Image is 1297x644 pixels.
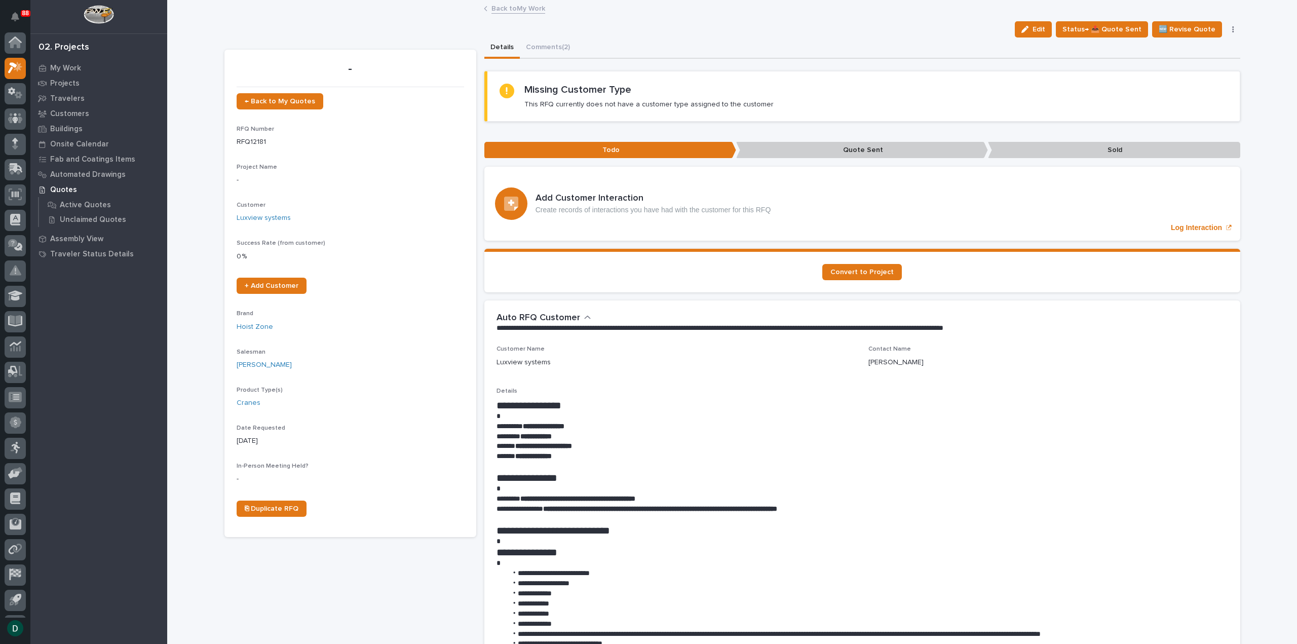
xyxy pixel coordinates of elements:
[497,346,545,352] span: Customer Name
[30,167,167,182] a: Automated Drawings
[484,167,1240,241] a: Log Interaction
[30,106,167,121] a: Customers
[30,246,167,261] a: Traveler Status Details
[30,91,167,106] a: Travelers
[497,313,580,324] h2: Auto RFQ Customer
[497,388,517,394] span: Details
[1171,223,1222,232] p: Log Interaction
[30,136,167,151] a: Onsite Calendar
[50,170,126,179] p: Automated Drawings
[50,109,89,119] p: Customers
[1159,23,1215,35] span: 🆕 Revise Quote
[22,10,29,17] p: 88
[237,175,464,185] p: -
[1056,21,1148,37] button: Status→ 📤 Quote Sent
[237,251,464,262] p: 0 %
[237,463,309,469] span: In-Person Meeting Held?
[237,398,260,408] a: Cranes
[5,618,26,639] button: users-avatar
[830,269,894,276] span: Convert to Project
[50,250,134,259] p: Traveler Status Details
[50,185,77,195] p: Quotes
[736,142,988,159] p: Quote Sent
[237,360,292,370] a: [PERSON_NAME]
[5,6,26,27] button: Notifications
[1015,21,1052,37] button: Edit
[536,206,771,214] p: Create records of interactions you have had with the customer for this RFQ
[39,42,89,53] div: 02. Projects
[237,164,277,170] span: Project Name
[868,357,924,368] p: [PERSON_NAME]
[50,125,83,134] p: Buildings
[524,84,631,96] h2: Missing Customer Type
[50,155,135,164] p: Fab and Coatings Items
[237,137,464,147] p: RFQ12181
[822,264,902,280] a: Convert to Project
[30,151,167,167] a: Fab and Coatings Items
[84,5,113,24] img: Workspace Logo
[237,501,307,517] a: ⎘ Duplicate RFQ
[1062,23,1141,35] span: Status→ 📤 Quote Sent
[50,79,80,88] p: Projects
[237,62,464,77] p: -
[30,121,167,136] a: Buildings
[237,126,274,132] span: RFQ Number
[237,240,325,246] span: Success Rate (from customer)
[237,387,283,393] span: Product Type(s)
[237,311,253,317] span: Brand
[50,94,85,103] p: Travelers
[30,182,167,197] a: Quotes
[237,322,273,332] a: Hoist Zone
[50,235,103,244] p: Assembly View
[524,100,774,109] p: This RFQ currently does not have a customer type assigned to the customer
[237,93,323,109] a: ← Back to My Quotes
[1033,25,1045,34] span: Edit
[497,357,551,368] p: Luxview systems
[39,212,167,226] a: Unclaimed Quotes
[237,213,291,223] a: Luxview systems
[30,60,167,75] a: My Work
[484,142,736,159] p: Todo
[536,193,771,204] h3: Add Customer Interaction
[13,12,26,28] div: Notifications88
[237,349,265,355] span: Salesman
[237,436,464,446] p: [DATE]
[30,231,167,246] a: Assembly View
[868,346,911,352] span: Contact Name
[520,37,576,59] button: Comments (2)
[484,37,520,59] button: Details
[1152,21,1222,37] button: 🆕 Revise Quote
[237,278,307,294] a: + Add Customer
[60,215,126,224] p: Unclaimed Quotes
[30,75,167,91] a: Projects
[237,474,464,484] p: -
[237,202,265,208] span: Customer
[50,140,109,149] p: Onsite Calendar
[988,142,1240,159] p: Sold
[50,64,81,73] p: My Work
[245,505,298,512] span: ⎘ Duplicate RFQ
[60,201,111,210] p: Active Quotes
[39,198,167,212] a: Active Quotes
[491,2,545,14] a: Back toMy Work
[497,313,591,324] button: Auto RFQ Customer
[245,98,315,105] span: ← Back to My Quotes
[237,425,285,431] span: Date Requested
[245,282,298,289] span: + Add Customer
